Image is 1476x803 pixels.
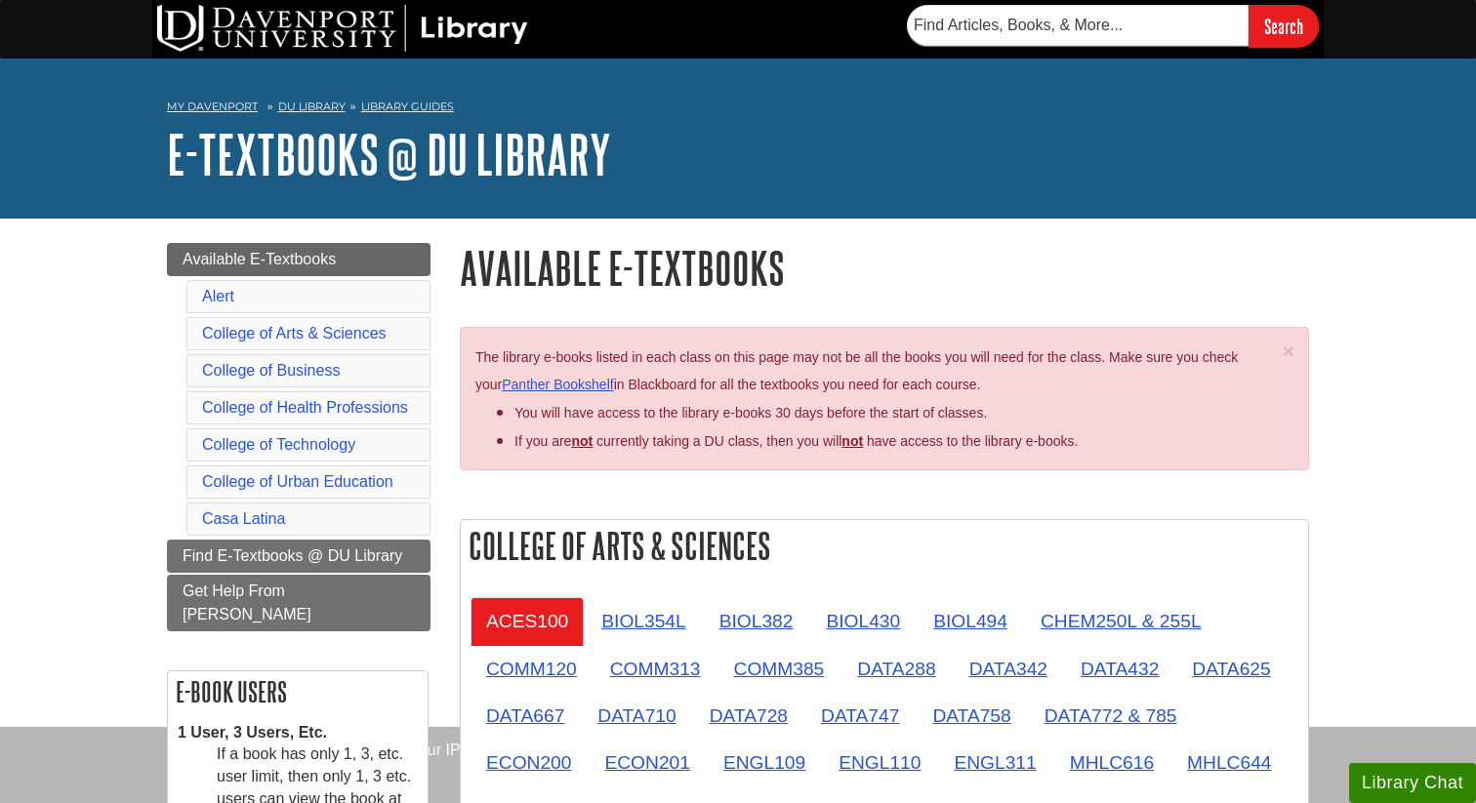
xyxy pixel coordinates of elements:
a: ENGL311 [938,739,1051,786]
a: COMM120 [471,645,593,693]
span: Available E-Textbooks [183,251,336,267]
a: ECON200 [471,739,587,786]
button: Close [1283,341,1294,361]
a: Casa Latina [202,510,285,527]
a: DATA432 [1065,645,1174,693]
nav: breadcrumb [167,94,1309,125]
u: not [841,433,863,449]
span: Find E-Textbooks @ DU Library [183,547,402,564]
a: COMM385 [718,645,840,693]
a: MHLC644 [1171,739,1287,786]
a: College of Urban Education [202,473,393,490]
span: Get Help From [PERSON_NAME] [183,582,311,622]
a: ECON201 [589,739,705,786]
a: Library Guides [361,100,454,113]
a: DATA728 [694,692,803,740]
a: COMM313 [594,645,717,693]
span: If you are currently taking a DU class, then you will have access to the library e-books. [514,433,1078,449]
a: College of Business [202,362,340,379]
span: You will have access to the library e-books 30 days before the start of classes. [514,405,987,421]
a: Available E-Textbooks [167,243,430,276]
span: × [1283,340,1294,362]
a: BIOL494 [918,597,1023,645]
form: Searches DU Library's articles, books, and more [907,5,1319,47]
a: DATA625 [1176,645,1286,693]
h2: College of Arts & Sciences [461,520,1308,572]
a: BIOL430 [810,597,916,645]
a: CHEM250L & 255L [1025,597,1217,645]
a: ACES100 [471,597,584,645]
a: ENGL109 [708,739,821,786]
a: College of Arts & Sciences [202,325,387,341]
a: DATA667 [471,692,580,740]
a: E-Textbooks @ DU Library [167,124,611,184]
a: DATA710 [582,692,691,740]
h1: Available E-Textbooks [460,243,1309,293]
a: DU Library [278,100,346,113]
a: DATA342 [954,645,1063,693]
a: Get Help From [PERSON_NAME] [167,575,430,631]
a: MHLC616 [1054,739,1169,786]
a: My Davenport [167,99,258,115]
a: BIOL354L [586,597,701,645]
a: Panther Bookshelf [502,377,613,392]
a: DATA758 [917,692,1026,740]
a: ENGL110 [823,739,936,786]
input: Search [1249,5,1319,47]
span: The library e-books listed in each class on this page may not be all the books you will need for ... [475,349,1238,393]
dt: 1 User, 3 Users, Etc. [178,722,418,744]
a: Alert [202,288,234,304]
input: Find Articles, Books, & More... [907,5,1249,46]
a: DATA288 [841,645,951,693]
a: College of Technology [202,436,355,453]
a: DATA747 [805,692,915,740]
a: Find E-Textbooks @ DU Library [167,540,430,573]
h2: E-book Users [168,671,428,712]
strong: not [571,433,593,449]
button: Library Chat [1349,763,1476,803]
a: BIOL382 [704,597,809,645]
a: College of Health Professions [202,399,408,416]
img: DU Library [157,5,528,52]
a: DATA772 & 785 [1029,692,1193,740]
